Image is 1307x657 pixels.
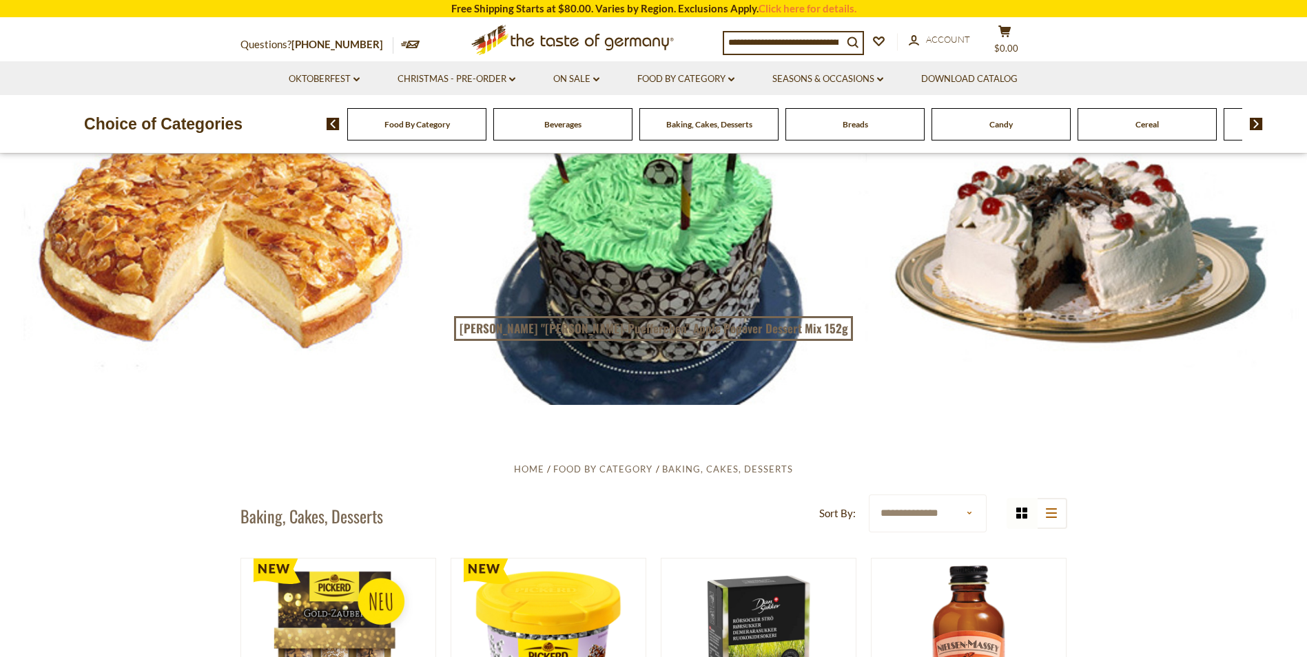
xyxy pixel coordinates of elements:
[240,36,393,54] p: Questions?
[989,119,1013,129] a: Candy
[1250,118,1263,130] img: next arrow
[772,72,883,87] a: Seasons & Occasions
[398,72,515,87] a: Christmas - PRE-ORDER
[1135,119,1159,129] a: Cereal
[985,25,1026,59] button: $0.00
[384,119,450,129] a: Food By Category
[544,119,582,129] a: Beverages
[289,72,360,87] a: Oktoberfest
[291,38,383,50] a: [PHONE_NUMBER]
[843,119,868,129] a: Breads
[921,72,1018,87] a: Download Catalog
[514,463,544,474] a: Home
[240,505,383,526] h1: Baking, Cakes, Desserts
[909,32,970,48] a: Account
[994,43,1018,54] span: $0.00
[662,463,793,474] a: Baking, Cakes, Desserts
[759,2,856,14] a: Click here for details.
[327,118,340,130] img: previous arrow
[926,34,970,45] span: Account
[666,119,752,129] a: Baking, Cakes, Desserts
[553,72,599,87] a: On Sale
[454,316,853,341] a: [PERSON_NAME] "[PERSON_NAME]-Puefferchen" Apple Popover Dessert Mix 152g
[553,463,652,474] a: Food By Category
[819,505,856,522] label: Sort By:
[637,72,734,87] a: Food By Category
